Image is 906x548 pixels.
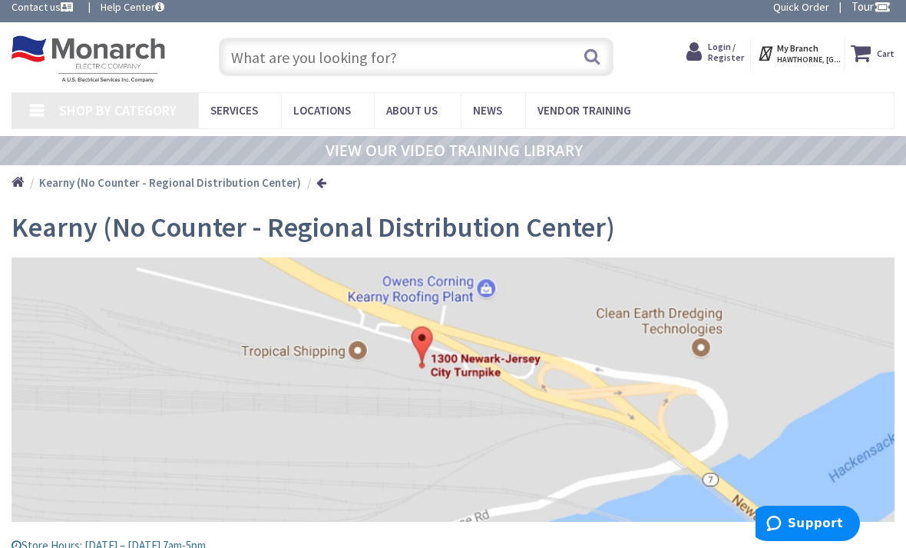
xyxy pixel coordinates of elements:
[326,143,583,159] a: VIEW OUR VIDEO TRAINING LIBRARY
[12,35,165,83] img: Monarch Electric Company
[12,210,615,244] span: Kearny (No Counter - Regional Distribution Center)
[293,103,351,118] span: Locations
[537,103,631,118] span: Vendor Training
[777,42,818,54] strong: My Branch
[686,39,744,65] a: Login / Register
[59,101,177,119] span: Shop By Category
[219,38,614,76] input: What are you looking for?
[210,103,258,118] span: Services
[756,506,860,544] iframe: Opens a widget where you can find more information
[777,55,842,65] span: HAWTHORNE, [GEOGRAPHIC_DATA]
[473,103,502,118] span: News
[851,39,894,67] a: Cart
[12,257,894,522] img: kearny_slider.jpg
[757,39,838,67] div: My Branch HAWTHORNE, [GEOGRAPHIC_DATA]
[708,41,744,63] span: Login / Register
[386,103,438,118] span: About Us
[39,175,301,190] strong: Kearny (No Counter - Regional Distribution Center)
[877,39,894,67] strong: Cart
